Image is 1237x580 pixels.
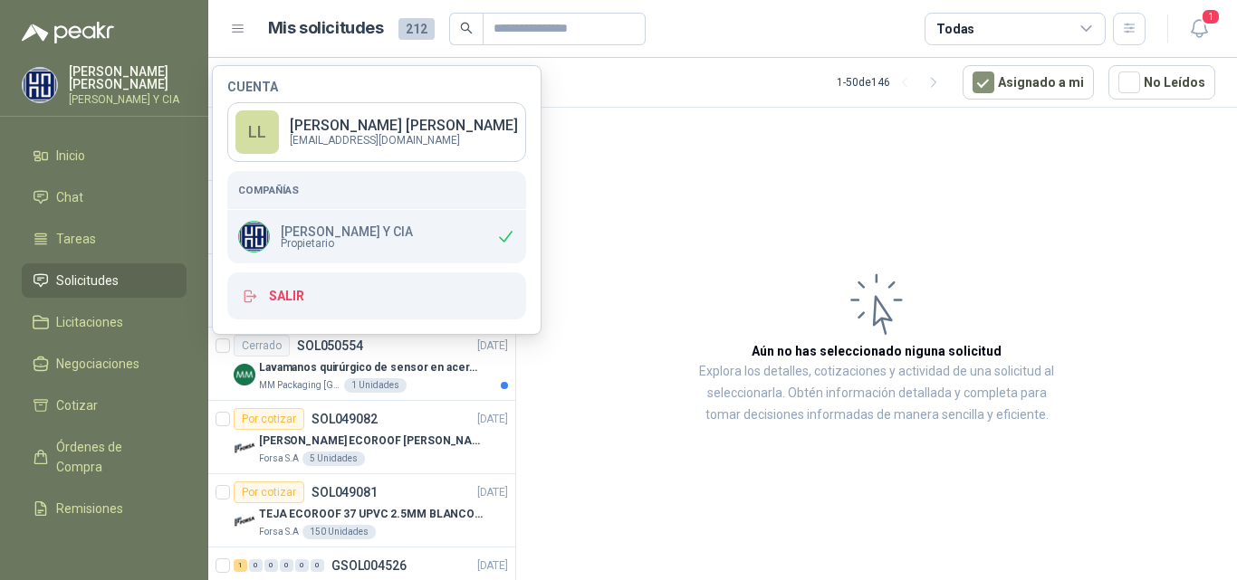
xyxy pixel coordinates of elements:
[208,474,515,547] a: Por cotizarSOL049081[DATE] Company LogoTEJA ECOROOF 37 UPVC 2.5MM BLANCO Ancho: 1.07 Largo: 11.80...
[227,102,526,162] a: LL[PERSON_NAME] [PERSON_NAME][EMAIL_ADDRESS][DOMAIN_NAME]
[259,452,299,466] p: Forsa S.A
[697,361,1056,426] p: Explora los detalles, cotizaciones y actividad de una solicitud al seleccionarla. Obtén informaci...
[837,68,948,97] div: 1 - 50 de 146
[56,229,96,249] span: Tareas
[295,559,309,572] div: 0
[23,68,57,102] img: Company Logo
[752,341,1002,361] h3: Aún no has seleccionado niguna solicitud
[312,413,378,425] p: SOL049082
[227,81,526,93] h4: Cuenta
[477,411,508,428] p: [DATE]
[235,110,279,154] div: LL
[22,22,114,43] img: Logo peakr
[56,271,119,290] span: Solicitudes
[249,559,263,572] div: 0
[259,433,484,450] p: [PERSON_NAME] ECOROOF [PERSON_NAME] 37 PC 1MM OPAL 1.07M X 11.80M BTR
[234,335,290,357] div: Cerrado
[344,378,407,393] div: 1 Unidades
[290,135,518,146] p: [EMAIL_ADDRESS][DOMAIN_NAME]
[302,525,376,539] div: 150 Unidades
[311,559,324,572] div: 0
[234,364,255,385] img: Company Logo
[56,187,83,207] span: Chat
[69,65,187,90] p: [PERSON_NAME] [PERSON_NAME]
[22,180,187,214] a: Chat
[280,559,293,572] div: 0
[56,354,139,374] span: Negociaciones
[56,395,98,415] span: Cotizar
[56,312,123,332] span: Licitaciones
[1183,13,1215,45] button: 1
[268,15,384,42] h1: Mis solicitudes
[398,18,435,40] span: 212
[234,408,304,430] div: Por cotizar
[238,182,515,198] h5: Compañías
[239,222,269,252] img: Company Logo
[69,94,187,105] p: [PERSON_NAME] Y CIA
[22,222,187,256] a: Tareas
[56,499,123,518] span: Remisiones
[227,272,526,319] button: Salir
[234,559,247,572] div: 1
[208,328,515,401] a: CerradoSOL050554[DATE] Company LogoLavamanos quirúrgico de sensor en acero referencia TLS-13MM Pa...
[234,481,304,503] div: Por cotizar
[281,238,413,249] span: Propietario
[963,65,1094,100] button: Asignado a mi
[460,22,473,34] span: search
[331,559,407,572] p: GSOL004526
[297,339,363,352] p: SOL050554
[208,401,515,474] a: Por cotizarSOL049082[DATE] Company Logo[PERSON_NAME] ECOROOF [PERSON_NAME] 37 PC 1MM OPAL 1.07M X...
[281,225,413,238] p: [PERSON_NAME] Y CIA
[22,347,187,381] a: Negociaciones
[22,388,187,423] a: Cotizar
[264,559,278,572] div: 0
[1201,8,1221,25] span: 1
[22,491,187,526] a: Remisiones
[477,557,508,575] p: [DATE]
[290,119,518,133] p: [PERSON_NAME] [PERSON_NAME]
[477,484,508,501] p: [DATE]
[259,359,484,376] p: Lavamanos quirúrgico de sensor en acero referencia TLS-13
[22,533,187,567] a: Configuración
[1108,65,1215,100] button: No Leídos
[477,338,508,355] p: [DATE]
[259,506,484,523] p: TEJA ECOROOF 37 UPVC 2.5MM BLANCO Ancho: 1.07 Largo: 11.80
[259,378,340,393] p: MM Packaging [GEOGRAPHIC_DATA]
[234,437,255,459] img: Company Logo
[227,210,526,263] div: Company Logo[PERSON_NAME] Y CIAPropietario
[22,430,187,484] a: Órdenes de Compra
[936,19,974,39] div: Todas
[56,146,85,166] span: Inicio
[302,452,365,466] div: 5 Unidades
[22,138,187,173] a: Inicio
[22,305,187,339] a: Licitaciones
[234,510,255,532] img: Company Logo
[56,437,169,477] span: Órdenes de Compra
[22,263,187,298] a: Solicitudes
[259,525,299,539] p: Forsa S.A
[312,486,378,499] p: SOL049081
